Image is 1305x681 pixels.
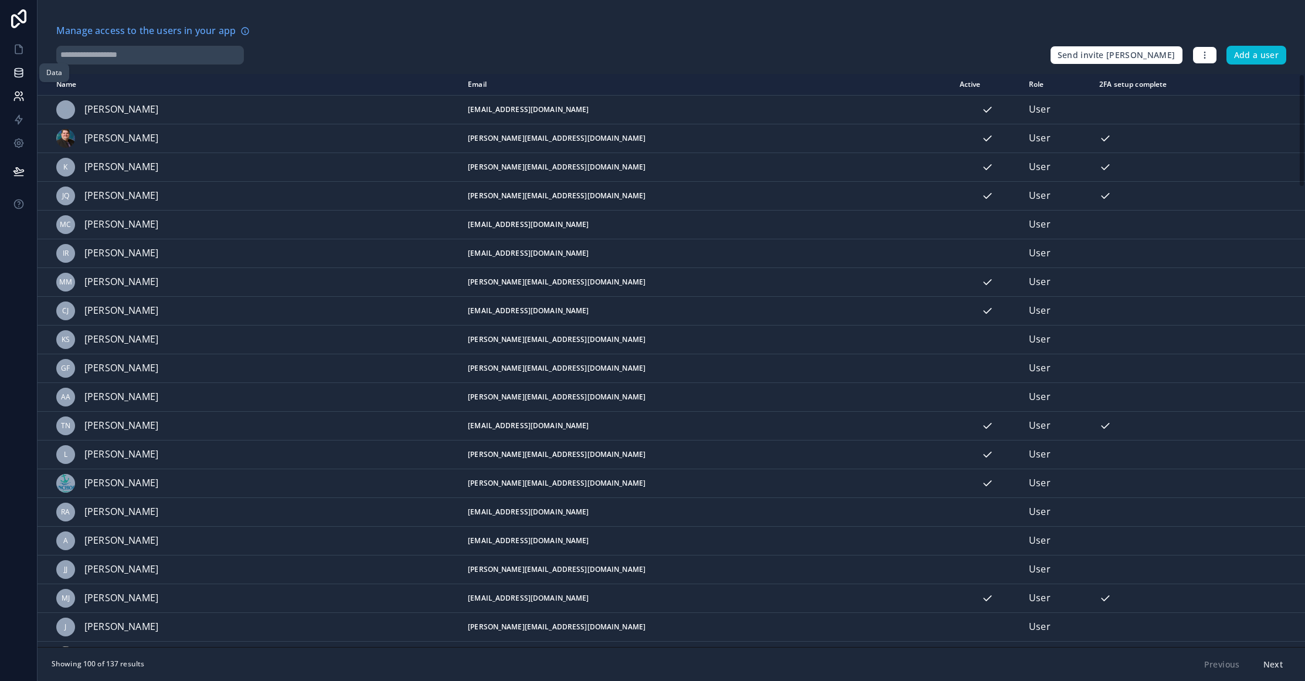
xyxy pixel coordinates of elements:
td: [EMAIL_ADDRESS][DOMAIN_NAME] [461,239,953,267]
span: JJ [64,565,67,574]
span: MJ [62,594,70,603]
span: [PERSON_NAME] [84,275,158,290]
span: KS [62,335,70,344]
span: A [63,536,68,546]
span: [PERSON_NAME] [84,160,158,175]
span: [PERSON_NAME] [84,332,158,347]
td: [PERSON_NAME][EMAIL_ADDRESS][DOMAIN_NAME] [461,267,953,296]
span: User [1029,562,1051,577]
td: [PERSON_NAME][EMAIL_ADDRESS][DOMAIN_NAME] [461,124,953,153]
span: CJ [62,306,69,316]
span: [PERSON_NAME] [84,619,158,635]
span: User [1029,418,1051,433]
th: Name [38,74,461,96]
th: Email [461,74,953,96]
span: GF [61,364,70,373]
td: [EMAIL_ADDRESS][DOMAIN_NAME] [461,526,953,555]
span: User [1029,447,1051,462]
span: AA [61,392,70,402]
a: Manage access to the users in your app [56,23,250,39]
td: [EMAIL_ADDRESS][DOMAIN_NAME] [461,497,953,526]
button: Send invite [PERSON_NAME] [1050,46,1183,65]
span: User [1029,591,1051,606]
span: MC [60,220,71,229]
span: [PERSON_NAME] [84,389,158,405]
span: [PERSON_NAME] [84,246,158,261]
span: [PERSON_NAME] [84,476,158,491]
span: L [64,450,67,459]
td: [PERSON_NAME][EMAIL_ADDRESS][DOMAIN_NAME] [461,354,953,382]
span: User [1029,303,1051,319]
td: [EMAIL_ADDRESS][DOMAIN_NAME] [461,641,953,670]
span: User [1029,131,1051,146]
td: [EMAIL_ADDRESS][DOMAIN_NAME] [461,296,953,325]
span: User [1029,246,1051,261]
span: Showing 100 of 137 results [52,659,144,669]
span: J [64,622,66,632]
span: User [1029,389,1051,405]
span: User [1029,619,1051,635]
span: IR [63,249,69,258]
span: [PERSON_NAME] [84,504,158,520]
button: Next [1255,655,1291,675]
span: [PERSON_NAME] [84,217,158,232]
td: [PERSON_NAME][EMAIL_ADDRESS][DOMAIN_NAME] [461,382,953,411]
span: User [1029,217,1051,232]
td: [EMAIL_ADDRESS][DOMAIN_NAME] [461,95,953,124]
th: Active [953,74,1022,96]
div: scrollable content [38,74,1305,647]
span: MM [59,277,72,287]
span: User [1029,102,1051,117]
span: User [1029,160,1051,175]
td: [EMAIL_ADDRESS][DOMAIN_NAME] [461,411,953,440]
span: [PERSON_NAME] [84,447,158,462]
span: K [63,162,67,172]
span: JQ [62,191,69,201]
span: User [1029,361,1051,376]
th: 2FA setup complete [1092,74,1254,96]
span: TN [61,421,70,431]
span: [PERSON_NAME] [84,418,158,433]
td: [EMAIL_ADDRESS][DOMAIN_NAME] [461,584,953,612]
td: [PERSON_NAME][EMAIL_ADDRESS][DOMAIN_NAME] [461,153,953,181]
td: [PERSON_NAME][EMAIL_ADDRESS][DOMAIN_NAME] [461,469,953,497]
td: [PERSON_NAME][EMAIL_ADDRESS][DOMAIN_NAME] [461,325,953,354]
td: [PERSON_NAME][EMAIL_ADDRESS][DOMAIN_NAME] [461,612,953,641]
span: [PERSON_NAME] [84,533,158,548]
span: User [1029,188,1051,204]
span: [PERSON_NAME] [84,361,158,376]
span: User [1029,533,1051,548]
td: [PERSON_NAME][EMAIL_ADDRESS][DOMAIN_NAME] [461,440,953,469]
div: Data [46,68,62,77]
span: User [1029,476,1051,491]
th: Role [1022,74,1092,96]
button: Add a user [1226,46,1287,65]
span: [PERSON_NAME] [84,303,158,319]
span: User [1029,275,1051,290]
span: User [1029,332,1051,347]
span: [PERSON_NAME] [84,131,158,146]
span: [PERSON_NAME] [84,591,158,606]
td: [EMAIL_ADDRESS][DOMAIN_NAME] [461,210,953,239]
td: [PERSON_NAME][EMAIL_ADDRESS][DOMAIN_NAME] [461,555,953,584]
span: User [1029,504,1051,520]
span: RA [61,507,70,517]
td: [PERSON_NAME][EMAIL_ADDRESS][DOMAIN_NAME] [461,181,953,210]
span: Manage access to the users in your app [56,23,236,39]
span: [PERSON_NAME] [84,102,158,117]
span: [PERSON_NAME] [84,562,158,577]
span: [PERSON_NAME] [84,188,158,204]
